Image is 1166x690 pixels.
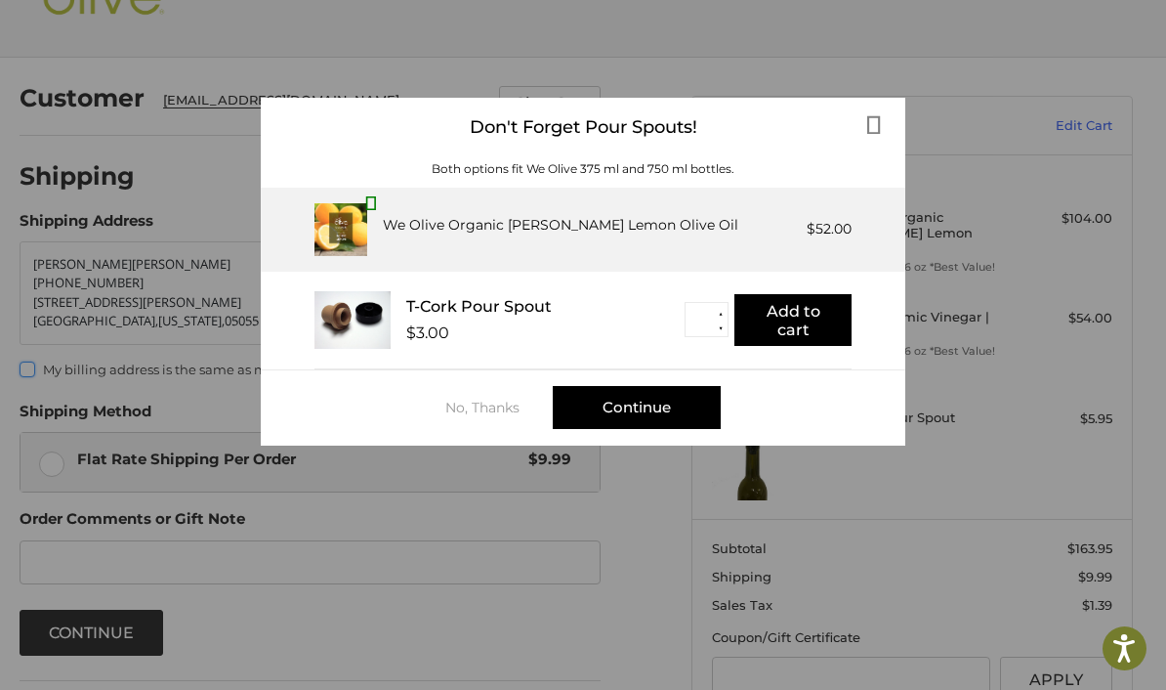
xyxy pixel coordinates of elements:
div: We Olive Organic [PERSON_NAME] Lemon Olive Oil [383,215,738,236]
div: No, Thanks [445,400,553,415]
div: $52.00 [807,219,852,239]
button: ▼ [713,321,728,335]
div: Continue [553,386,721,429]
div: Don't Forget Pour Spouts! [261,98,905,157]
button: ▲ [713,306,728,321]
img: T_Cork__22625.1711686153.233.225.jpg [314,291,391,349]
div: T-Cork Pour Spout [406,297,685,316]
button: Add to cart [734,294,852,346]
button: Open LiveChat chat widget [224,25,247,49]
div: Both options fit We Olive 375 ml and 750 ml bottles. [261,160,905,178]
div: $3.00 [406,323,449,342]
p: We're away right now. Please check back later! [26,29,220,45]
